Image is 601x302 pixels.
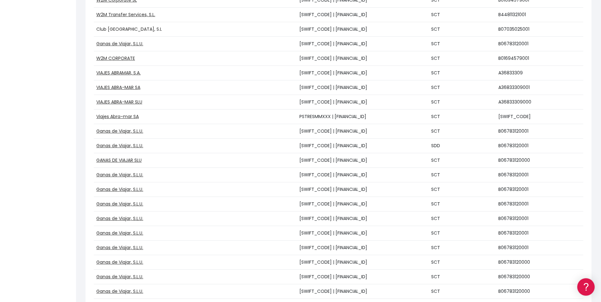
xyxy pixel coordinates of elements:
[429,66,496,80] td: SCT
[496,51,584,66] td: B01694579001
[96,55,135,61] a: W2M CORPORATE
[429,51,496,66] td: SCT
[496,255,584,270] td: B06783120000
[496,226,584,241] td: B06783120001
[429,284,496,299] td: SCT
[297,270,429,284] td: [SWIFT_CODE] | [FINANCIAL_ID]
[297,95,429,110] td: [SWIFT_CODE] | [FINANCIAL_ID]
[96,99,142,105] a: VIAJES ABRA-MAR SLU
[496,110,584,124] td: [SWIFT_CODE]
[96,84,140,91] a: VIAJES ABRA-MAR SA
[496,139,584,153] td: B06783120001
[496,211,584,226] td: B06783120001
[96,26,162,32] a: Club [GEOGRAPHIC_DATA], S.L
[96,201,143,207] a: Ganas de Viajar, S.L.U.
[496,124,584,139] td: B06783120001
[297,139,429,153] td: [SWIFT_CODE] | [FINANCIAL_ID]
[297,182,429,197] td: [SWIFT_CODE] | [FINANCIAL_ID]
[297,37,429,51] td: [SWIFT_CODE] | [FINANCIAL_ID]
[496,270,584,284] td: B06783120000
[297,66,429,80] td: [SWIFT_CODE] | [FINANCIAL_ID]
[96,288,143,294] a: Ganas de Viajar, S.L.U.
[6,90,120,100] a: Problemas habituales
[297,197,429,211] td: [SWIFT_CODE] | [FINANCIAL_ID]
[496,197,584,211] td: B06783120001
[96,186,143,192] a: Ganas de Viajar, S.L.U.
[496,80,584,95] td: A36833309001
[496,37,584,51] td: B06783120001
[6,162,120,172] a: API
[96,128,143,134] a: Ganas de Viajar, S.L.U.
[496,168,584,182] td: B06783120001
[429,168,496,182] td: SCT
[429,182,496,197] td: SCT
[496,182,584,197] td: B06783120001
[6,126,120,132] div: Facturación
[96,41,143,47] a: Ganas de Viajar, S.L.U.
[429,139,496,153] td: SDD
[429,8,496,22] td: SCT
[96,70,141,76] a: VIAJES ABRAMAR, S.A.
[429,255,496,270] td: SCT
[96,142,143,149] a: Ganas de Viajar, S.L.U.
[6,136,120,146] a: General
[297,110,429,124] td: PSTRESMMXXX | [FINANCIAL_ID]
[496,284,584,299] td: B06783120000
[6,54,120,64] a: Información general
[96,259,143,265] a: Ganas de Viajar, S.L.U.
[87,182,122,188] a: POWERED BY ENCHANT
[96,11,155,18] a: W2M Transfer Services, S.L.
[297,226,429,241] td: [SWIFT_CODE] | [FINANCIAL_ID]
[429,37,496,51] td: SCT
[429,95,496,110] td: SCT
[6,70,120,76] div: Convertir ficheros
[429,241,496,255] td: SCT
[297,22,429,37] td: [SWIFT_CODE] | [FINANCIAL_ID]
[96,215,143,222] a: Ganas de Viajar, S.L.U.
[96,244,143,251] a: Ganas de Viajar, S.L.U.
[297,168,429,182] td: [SWIFT_CODE] | [FINANCIAL_ID]
[297,241,429,255] td: [SWIFT_CODE] | [FINANCIAL_ID]
[6,110,120,119] a: Perfiles de empresas
[96,113,139,120] a: Viajes Abra-mar SA
[297,124,429,139] td: [SWIFT_CODE] | [FINANCIAL_ID]
[429,211,496,226] td: SCT
[496,8,584,22] td: B44811321001
[297,153,429,168] td: [SWIFT_CODE] | [FINANCIAL_ID]
[6,100,120,110] a: Videotutoriales
[429,110,496,124] td: SCT
[6,152,120,158] div: Programadores
[429,226,496,241] td: SCT
[496,153,584,168] td: B06783120000
[496,66,584,80] td: A36833309
[429,197,496,211] td: SCT
[96,274,143,280] a: Ganas de Viajar, S.L.U.
[429,124,496,139] td: SCT
[297,8,429,22] td: [SWIFT_CODE] | [FINANCIAL_ID]
[496,95,584,110] td: A36833309000
[96,230,143,236] a: Ganas de Viajar, S.L.U.
[496,22,584,37] td: B07035025001
[6,169,120,180] button: Contáctanos
[496,241,584,255] td: B06783120001
[297,51,429,66] td: [SWIFT_CODE] | [FINANCIAL_ID]
[297,255,429,270] td: [SWIFT_CODE] | [FINANCIAL_ID]
[96,172,143,178] a: Ganas de Viajar, S.L.U.
[96,157,142,163] a: GANAS DE VIAJAR SLU
[429,80,496,95] td: SCT
[429,153,496,168] td: SCT
[6,44,120,50] div: Información general
[429,22,496,37] td: SCT
[297,80,429,95] td: [SWIFT_CODE] | [FINANCIAL_ID]
[297,211,429,226] td: [SWIFT_CODE] | [FINANCIAL_ID]
[6,80,120,90] a: Formatos
[429,270,496,284] td: SCT
[297,284,429,299] td: [SWIFT_CODE] | [FINANCIAL_ID]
